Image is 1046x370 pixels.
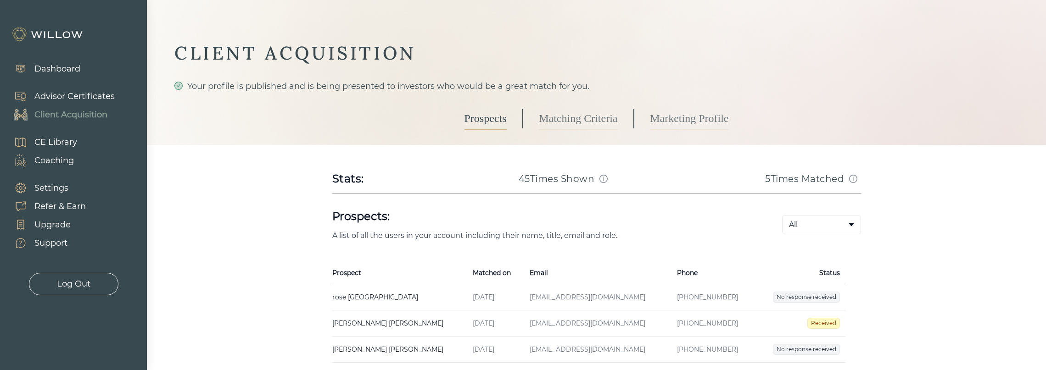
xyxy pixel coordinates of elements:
td: [PERSON_NAME] [PERSON_NAME] [332,310,468,337]
span: check-circle [174,82,183,90]
button: Match info [596,171,611,186]
td: [EMAIL_ADDRESS][DOMAIN_NAME] [524,310,671,337]
span: caret-down [848,221,855,228]
th: Matched on [467,262,524,284]
div: Client Acquisition [34,109,107,121]
div: CLIENT ACQUISITION [174,41,1018,65]
p: A list of all the users in your account including their name, title, email and role. [332,231,753,240]
th: Phone [671,262,755,284]
span: All [789,219,798,230]
div: Support [34,237,67,249]
td: [EMAIL_ADDRESS][DOMAIN_NAME] [524,337,671,363]
div: Settings [34,182,68,194]
a: Settings [5,179,86,197]
a: Prospects [464,107,507,130]
span: info-circle [849,175,857,183]
h3: 45 Times Shown [519,172,595,185]
div: Coaching [34,155,74,167]
span: No response received [773,292,840,303]
a: Matching Criteria [539,107,617,130]
div: Refer & Earn [34,200,86,213]
th: Status [755,262,845,284]
th: Prospect [332,262,468,284]
span: info-circle [599,175,608,183]
span: Received [807,318,840,329]
h3: 5 Times Matched [765,172,844,185]
a: Marketing Profile [650,107,728,130]
div: CE Library [34,136,77,149]
td: [EMAIL_ADDRESS][DOMAIN_NAME] [524,284,671,310]
a: Refer & Earn [5,197,86,215]
a: Dashboard [5,60,80,78]
td: rose [GEOGRAPHIC_DATA] [332,284,468,310]
div: Upgrade [34,219,71,231]
a: Advisor Certificates [5,87,115,105]
a: Client Acquisition [5,105,115,124]
button: Match info [846,171,861,186]
td: [PHONE_NUMBER] [671,337,755,363]
a: Coaching [5,151,77,170]
h1: Prospects: [332,209,753,224]
div: Your profile is published and is being presented to investors who would be a great match for you. [174,80,1018,93]
a: CE Library [5,133,77,151]
div: Log Out [57,278,90,290]
td: [PHONE_NUMBER] [671,284,755,310]
td: [PHONE_NUMBER] [671,310,755,337]
td: [DATE] [467,284,524,310]
td: [PERSON_NAME] [PERSON_NAME] [332,337,468,363]
a: Upgrade [5,215,86,234]
div: Stats: [332,171,364,186]
span: No response received [773,344,840,355]
td: [DATE] [467,337,524,363]
td: [DATE] [467,310,524,337]
div: Advisor Certificates [34,90,115,103]
th: Email [524,262,671,284]
div: Dashboard [34,63,80,75]
img: Willow [11,27,85,42]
